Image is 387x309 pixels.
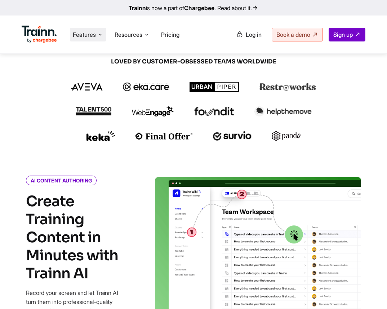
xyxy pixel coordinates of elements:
h4: Create Training Content in Minutes with Trainn AI [26,193,129,283]
img: foundit logo [194,107,234,116]
img: keka logo [86,131,115,141]
span: Log in [246,31,262,38]
img: talent500 logo [75,107,111,116]
img: urbanpiper logo [190,82,239,92]
img: restroworks logo [259,83,316,91]
img: helpthemove logo [254,106,312,116]
iframe: Chat Widget [351,274,387,309]
span: Sign up [333,31,353,38]
img: ekacare logo [123,83,170,91]
b: Trainn [129,4,146,12]
a: Sign up [329,28,365,41]
img: webengage logo [132,106,174,116]
img: aveva logo [71,83,103,91]
span: Book a demo [276,31,310,38]
span: Features [73,31,96,39]
img: finaloffer logo [135,132,193,140]
a: Book a demo [272,28,323,41]
b: Chargebee [184,4,214,12]
span: Resources [115,31,142,39]
a: Log in [232,28,266,41]
span: LOVED BY CUSTOMER-OBSESSED TEAMS WORLDWIDE [21,58,366,66]
img: Trainn Logo [22,26,57,43]
img: pando logo [272,131,301,141]
a: Pricing [161,31,179,38]
img: survio logo [213,131,252,141]
i: AI CONTENT AUTHORING [26,176,97,185]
